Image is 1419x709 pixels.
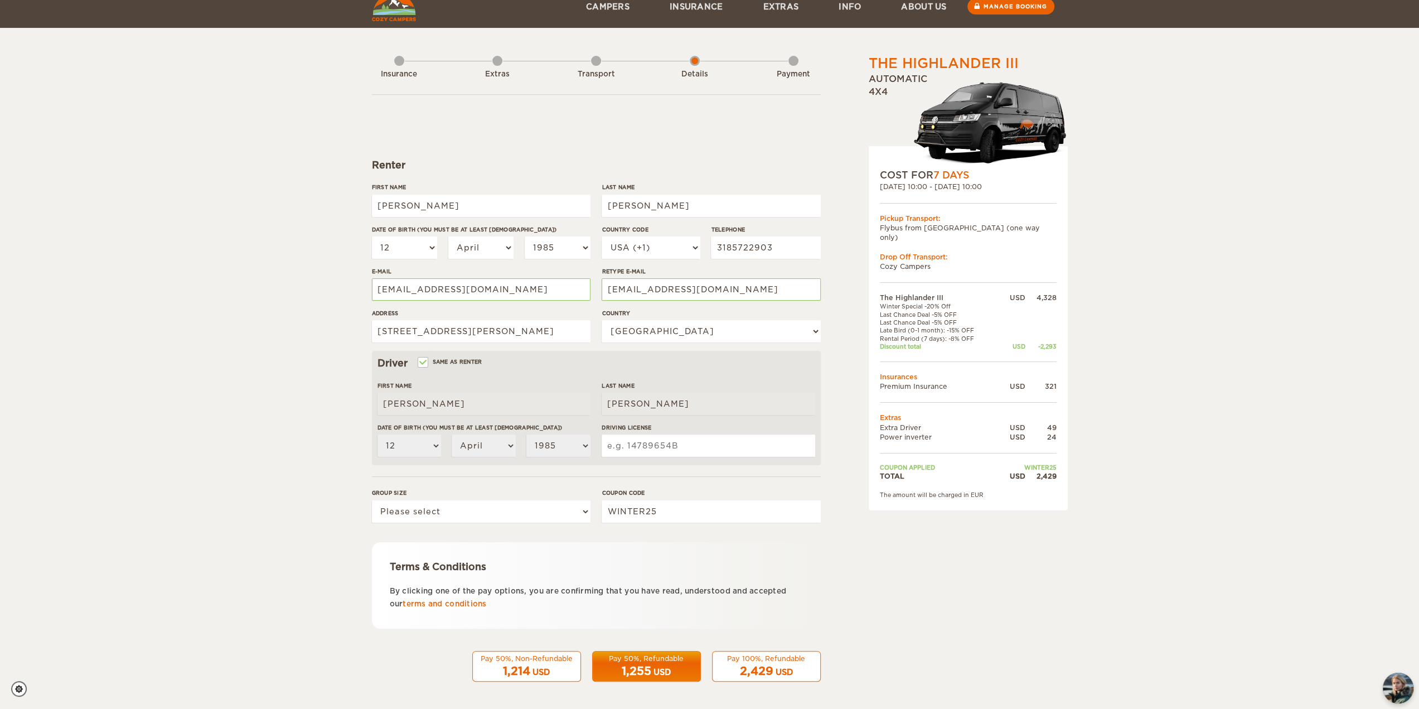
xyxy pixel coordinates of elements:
[880,372,1057,382] td: Insurances
[599,654,694,663] div: Pay 50%, Refundable
[869,54,1019,73] div: The Highlander III
[880,223,1057,242] td: Flybus from [GEOGRAPHIC_DATA] (one way only)
[372,278,590,301] input: e.g. example@example.com
[372,225,590,234] label: Date of birth (You must be at least [DEMOGRAPHIC_DATA])
[602,423,815,432] label: Driving License
[880,311,998,319] td: Last Chance Deal -5% OFF
[880,293,998,302] td: The Highlander III
[372,195,590,217] input: e.g. William
[1025,423,1057,432] div: 49
[602,183,820,191] label: Last Name
[880,319,998,326] td: Last Chance Deal -5% OFF
[933,170,969,181] span: 7 Days
[869,73,1068,168] div: Automatic 4x4
[372,489,590,497] label: Group size
[602,195,820,217] input: e.g. Smith
[602,489,820,497] label: Coupon code
[664,69,725,80] div: Details
[997,382,1025,391] div: USD
[880,302,998,310] td: Winter Special -20% Off
[913,76,1068,168] img: stor-langur-4.png
[372,267,590,276] label: E-mail
[997,423,1025,432] div: USD
[532,667,550,678] div: USD
[602,393,815,415] input: e.g. Smith
[602,309,820,317] label: Country
[377,382,590,390] label: First Name
[602,225,700,234] label: Country Code
[403,600,486,608] a: terms and conditions
[377,393,590,415] input: e.g. William
[719,654,813,663] div: Pay 100%, Refundable
[602,435,815,457] input: e.g. 14789654B
[592,651,701,682] button: Pay 50%, Refundable 1,255 USD
[1025,432,1057,442] div: 24
[653,667,671,678] div: USD
[880,432,998,442] td: Power inverter
[997,471,1025,481] div: USD
[369,69,430,80] div: Insurance
[419,360,426,367] input: Same as renter
[622,664,651,678] span: 1,255
[880,413,1057,422] td: Extras
[880,326,998,334] td: Late Bird (0-1 month): -15% OFF
[880,168,1057,182] div: COST FOR
[377,356,815,370] div: Driver
[1025,293,1057,302] div: 4,328
[565,69,627,80] div: Transport
[880,343,998,350] td: Discount total
[711,237,820,259] input: e.g. 1 234 567 890
[602,382,815,390] label: Last Name
[602,267,820,276] label: Retype E-mail
[372,158,821,172] div: Renter
[763,69,824,80] div: Payment
[377,423,590,432] label: Date of birth (You must be at least [DEMOGRAPHIC_DATA])
[880,182,1057,191] div: [DATE] 10:00 - [DATE] 10:00
[11,681,34,697] a: Cookie settings
[419,356,482,367] label: Same as renter
[390,560,803,573] div: Terms & Conditions
[880,335,998,343] td: Rental Period (7 days): -8% OFF
[880,382,998,391] td: Premium Insurance
[372,183,590,191] label: First Name
[372,309,590,317] label: Address
[997,432,1025,442] div: USD
[711,225,820,234] label: Telephone
[1025,343,1057,350] div: -2,293
[880,464,998,471] td: Coupon applied
[880,471,998,481] td: TOTAL
[472,651,581,682] button: Pay 50%, Non-Refundable 1,214 USD
[1383,673,1413,703] button: chat-button
[880,491,1057,499] div: The amount will be charged in EUR
[602,278,820,301] input: e.g. example@example.com
[997,464,1056,471] td: WINTER25
[712,651,821,682] button: Pay 100%, Refundable 2,429 USD
[372,320,590,343] input: e.g. Street, City, Zip Code
[880,252,1057,262] div: Drop Off Transport:
[997,293,1025,302] div: USD
[1383,673,1413,703] img: Freyja at Cozy Campers
[390,585,803,611] p: By clicking one of the pay options, you are confirming that you have read, understood and accepte...
[776,667,793,678] div: USD
[740,664,773,678] span: 2,429
[880,262,1057,271] td: Cozy Campers
[467,69,528,80] div: Extras
[997,343,1025,350] div: USD
[480,654,574,663] div: Pay 50%, Non-Refundable
[880,214,1057,223] div: Pickup Transport:
[1025,382,1057,391] div: 321
[880,423,998,432] td: Extra Driver
[503,664,530,678] span: 1,214
[1025,471,1057,481] div: 2,429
